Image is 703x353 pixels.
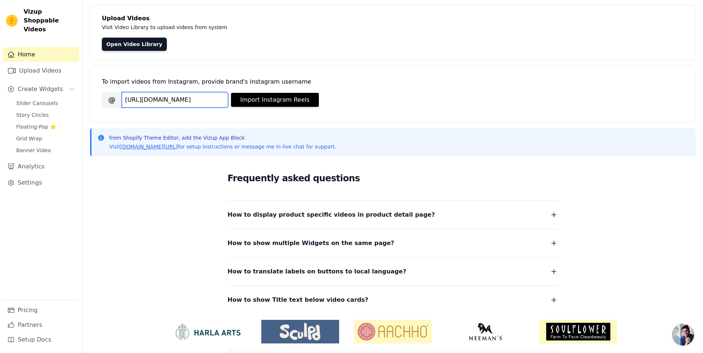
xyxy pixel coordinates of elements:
[228,238,558,248] button: How to show multiple Widgets on the same page?
[16,135,42,142] span: Grid Wrap
[3,63,79,78] a: Upload Videos
[16,111,49,119] span: Story Circles
[228,210,435,220] span: How to display product specific videos in product detail page?
[3,47,79,62] a: Home
[16,99,58,107] span: Slider Carousels
[12,133,79,144] a: Grid Wrap
[447,323,524,340] img: Neeman's
[102,23,433,32] p: Visit Video Library to upload videos from system
[12,98,79,108] a: Slider Carousels
[109,134,336,141] p: from Shopify Theme Editor, add the Vizup App Block
[231,93,319,107] button: Import Instagram Reels
[539,320,617,343] img: Soulflower
[6,15,18,27] img: Vizup
[169,323,247,340] img: HarlaArts
[12,110,79,120] a: Story Circles
[102,38,167,51] a: Open Video Library
[228,266,558,277] button: How to translate labels on buttons to local language?
[102,14,684,23] h4: Upload Videos
[3,318,79,332] a: Partners
[3,303,79,318] a: Pricing
[228,210,558,220] button: How to display product specific videos in product detail page?
[16,147,51,154] span: Banner Video
[3,332,79,347] a: Setup Docs
[18,85,63,94] span: Create Widgets
[228,295,369,305] span: How to show Title text below video cards?
[354,320,432,343] img: Aachho
[12,122,79,132] a: Floating-Pop ⭐
[109,143,336,150] p: Visit for setup instructions or message me in live chat for support.
[12,145,79,155] a: Banner Video
[261,323,339,340] img: Sculpd US
[102,92,122,108] span: @
[228,295,558,305] button: How to show Title text below video cards?
[3,159,79,174] a: Analytics
[120,144,178,150] a: [DOMAIN_NAME][URL]
[672,324,694,346] a: Bate-papo aberto
[3,175,79,190] a: Settings
[24,7,76,34] span: Vizup Shoppable Videos
[228,238,394,248] span: How to show multiple Widgets on the same page?
[3,82,79,97] button: Create Widgets
[16,123,56,130] span: Floating-Pop ⭐
[228,171,558,186] h2: Frequently asked questions
[228,266,406,277] span: How to translate labels on buttons to local language?
[102,77,684,86] div: To import videos from Instagram, provide brand's instagram username
[122,92,228,108] input: username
